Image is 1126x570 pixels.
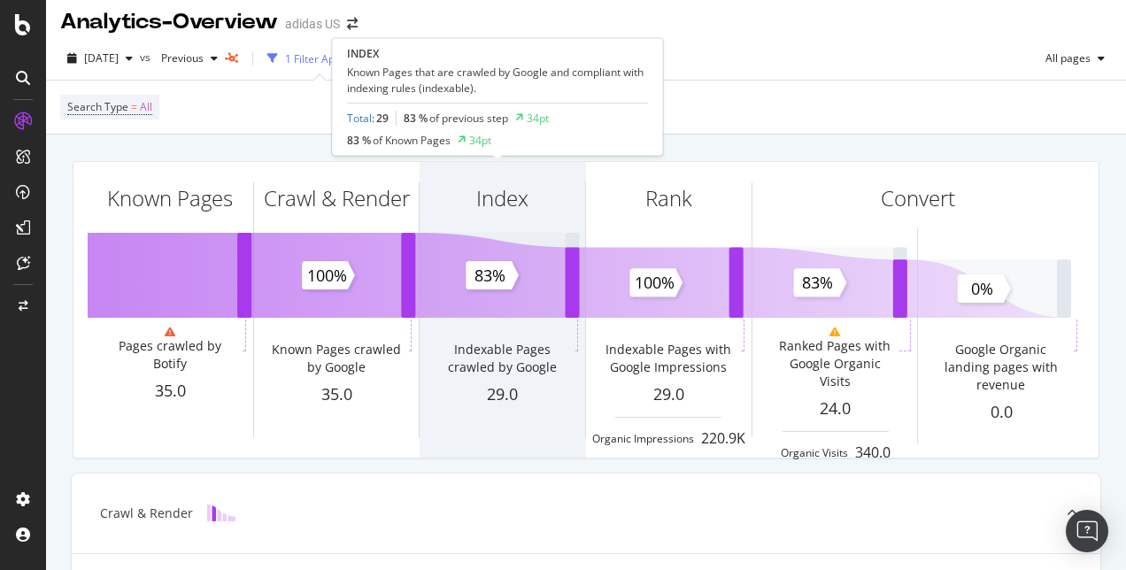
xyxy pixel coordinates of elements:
div: 83 % [404,111,508,126]
div: 1 Filter Applied [285,51,359,66]
img: block-icon [207,505,235,521]
div: 35.0 [88,380,253,403]
div: : [347,111,389,126]
div: 29.0 [586,383,752,406]
button: Previous [154,44,225,73]
span: of previous step [429,111,508,126]
div: Crawl & Render [100,505,193,522]
div: adidas US [285,15,340,33]
button: All pages [1038,44,1112,73]
span: Search Type [67,99,128,114]
div: Index [476,183,528,213]
div: 29.0 [420,383,585,406]
span: = [131,99,137,114]
div: 34pt [469,133,491,148]
button: 1 Filter Applied [260,44,380,73]
div: Pages crawled by Botify [100,337,239,373]
span: 2025 Oct. 1st [84,50,119,65]
span: All [140,95,152,119]
div: Indexable Pages with Google Impressions [598,341,737,376]
div: 220.9K [701,428,745,449]
div: Indexable Pages crawled by Google [433,341,572,376]
a: Total [347,111,372,126]
div: arrow-right-arrow-left [347,18,358,30]
div: Known Pages that are crawled by Google and compliant with indexing rules (indexable). [347,65,648,95]
div: 83 % [347,133,451,148]
span: vs [140,50,154,65]
div: Crawl & Render [264,183,410,213]
span: of Known Pages [373,133,451,148]
div: Known Pages crawled by Google [266,341,405,376]
span: Previous [154,50,204,65]
button: [DATE] [60,44,140,73]
div: Rank [645,183,692,213]
span: 29 [376,111,389,126]
div: Organic Impressions [592,431,694,446]
div: 34pt [527,111,549,126]
div: INDEX [347,46,648,61]
div: Analytics - Overview [60,7,278,37]
div: Open Intercom Messenger [1066,510,1108,552]
span: All pages [1038,50,1091,65]
div: 35.0 [254,383,420,406]
div: Known Pages [107,183,233,213]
